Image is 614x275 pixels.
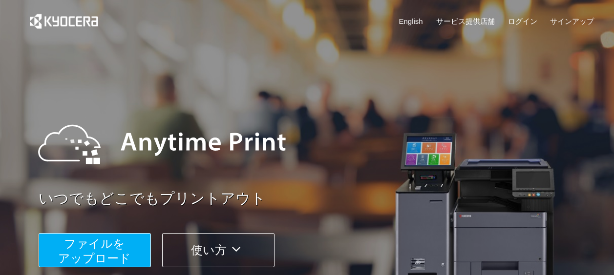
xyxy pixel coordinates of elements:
a: サインアップ [550,16,594,26]
button: ファイルを​​アップロード [39,233,151,267]
a: English [399,16,423,26]
span: ファイルを ​​アップロード [58,237,131,265]
a: サービス提供店舗 [436,16,495,26]
button: 使い方 [162,233,275,267]
a: ログイン [508,16,537,26]
a: いつでもどこでもプリントアウト [39,188,600,209]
